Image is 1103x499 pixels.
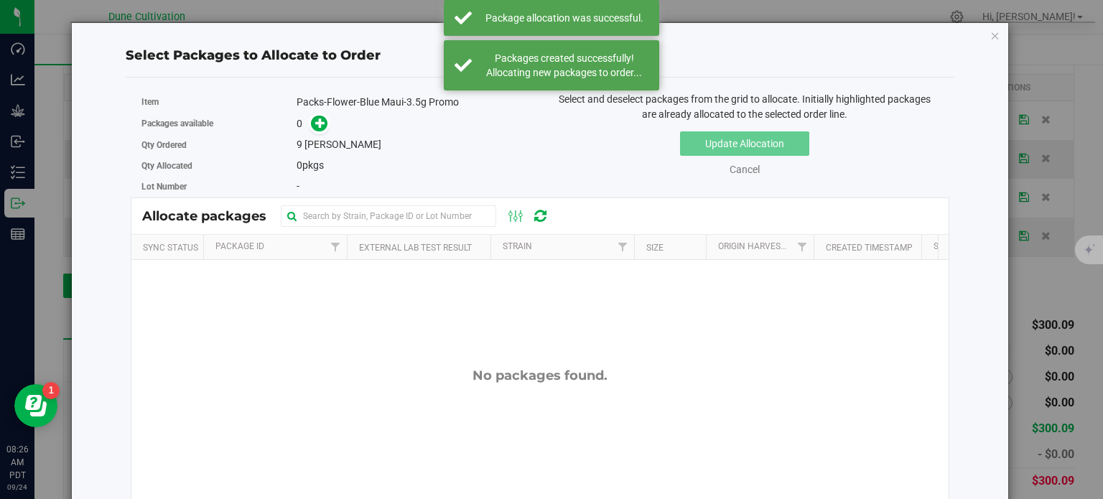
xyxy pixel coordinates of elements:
div: No packages found. [131,368,949,383]
input: Search by Strain, Package ID or Lot Number [281,205,496,227]
a: Package Id [215,241,264,251]
label: Packages available [141,117,297,130]
button: Update Allocation [680,131,809,156]
span: 0 [297,118,302,129]
a: Created Timestamp [826,243,913,253]
a: Filter [790,235,814,259]
a: Strain [503,241,532,251]
span: Allocate packages [142,208,281,224]
span: - [297,180,299,192]
div: Packs-Flower-Blue Maui-3.5g Promo [297,95,529,110]
div: Select Packages to Allocate to Order [126,46,954,65]
div: Packages created successfully! Allocating new packages to order... [480,51,648,80]
label: Item [141,95,297,108]
span: [PERSON_NAME] [304,139,381,150]
a: Sync Status [143,243,198,253]
span: Select and deselect packages from the grid to allocate. Initially highlighted packages are alread... [559,93,931,120]
label: Qty Ordered [141,139,297,151]
iframe: Resource center unread badge [42,382,60,399]
span: 9 [297,139,302,150]
a: Filter [610,235,634,259]
label: Lot Number [141,180,297,193]
a: External Lab Test Result [359,243,472,253]
a: Origin Harvests [718,241,791,251]
a: Source Type [934,241,989,251]
iframe: Resource center [14,384,57,427]
label: Qty Allocated [141,159,297,172]
div: Package allocation was successful. [480,11,648,25]
a: Cancel [730,164,760,175]
span: pkgs [297,159,324,171]
span: 0 [297,159,302,171]
a: Filter [323,235,347,259]
a: Size [646,243,664,253]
